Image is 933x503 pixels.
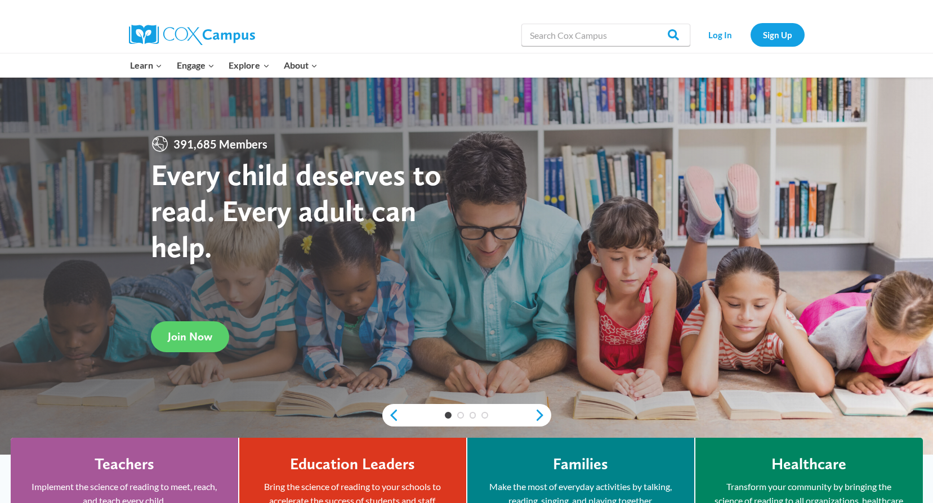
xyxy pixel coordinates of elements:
a: 4 [481,412,488,419]
strong: Every child deserves to read. Every adult can help. [151,156,441,264]
span: Learn [130,58,162,73]
h4: Teachers [95,455,154,474]
a: next [534,408,551,422]
div: content slider buttons [382,404,551,426]
a: 1 [445,412,452,419]
span: Engage [177,58,215,73]
h4: Healthcare [771,455,846,474]
a: Join Now [151,321,229,352]
nav: Secondary Navigation [696,23,805,46]
a: 3 [470,412,476,419]
a: Log In [696,23,745,46]
h4: Families [553,455,608,474]
img: Cox Campus [129,25,255,45]
span: 391,685 Members [169,135,272,153]
nav: Primary Navigation [123,53,325,77]
a: previous [382,408,399,422]
a: Sign Up [751,23,805,46]
span: About [284,58,318,73]
input: Search Cox Campus [521,24,690,46]
span: Explore [229,58,269,73]
a: 2 [457,412,464,419]
span: Join Now [168,330,212,343]
h4: Education Leaders [290,455,415,474]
